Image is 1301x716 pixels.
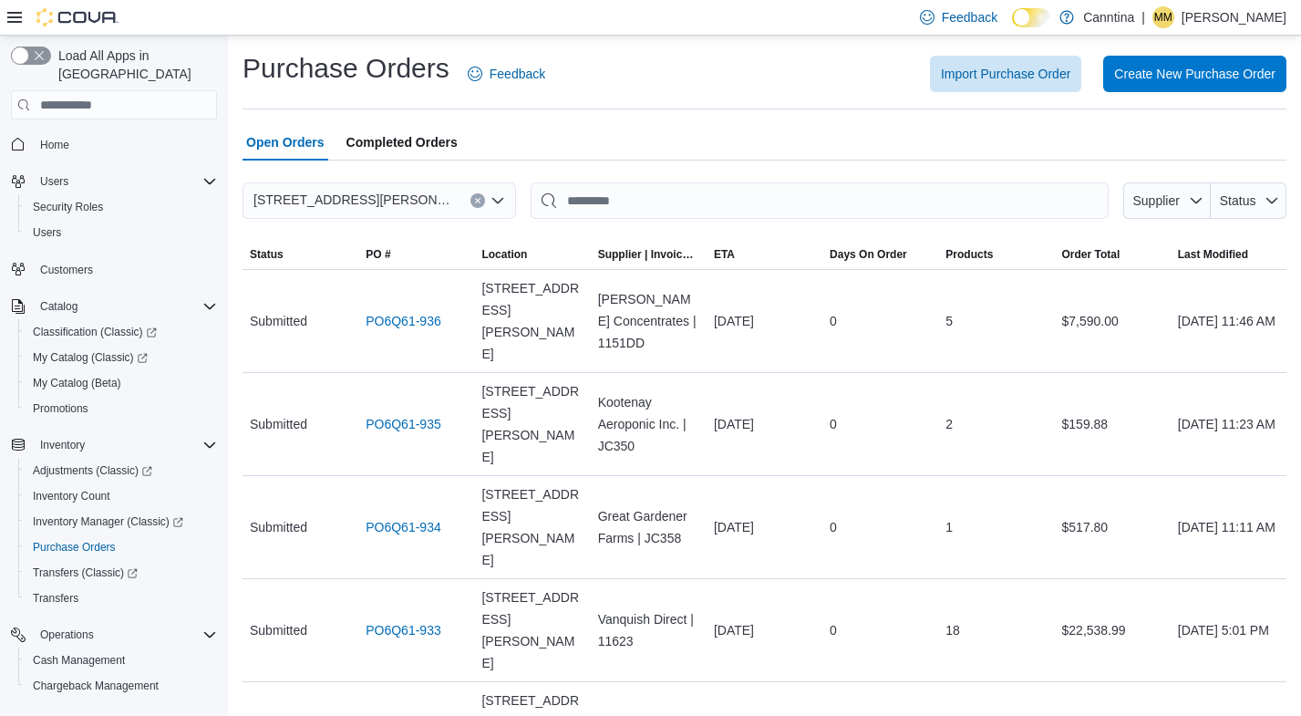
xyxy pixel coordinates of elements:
button: Products [938,240,1054,269]
span: Transfers (Classic) [26,562,217,584]
span: My Catalog (Beta) [26,372,217,394]
div: Morgan Meredith [1152,6,1174,28]
span: Submitted [250,310,307,332]
a: Transfers [26,587,86,609]
span: ETA [714,247,735,262]
span: Users [40,174,68,189]
a: Inventory Manager (Classic) [18,509,224,534]
span: Submitted [250,619,307,641]
span: Chargeback Management [33,679,159,693]
a: Chargeback Management [26,675,166,697]
span: Submitted [250,413,307,435]
button: Status [243,240,358,269]
div: [DATE] [707,406,822,442]
div: $7,590.00 [1055,303,1171,339]
span: Security Roles [33,200,103,214]
span: Catalog [33,296,217,317]
button: Promotions [18,396,224,421]
button: Location [474,240,590,269]
span: Customers [33,258,217,281]
span: Inventory [40,438,85,452]
a: Inventory Count [26,485,118,507]
span: Last Modified [1178,247,1248,262]
span: Operations [40,628,94,642]
span: 5 [945,310,953,332]
div: [DATE] [707,509,822,545]
span: MM [1154,6,1172,28]
button: Cash Management [18,648,224,673]
span: Completed Orders [346,124,458,161]
span: Order Total [1062,247,1120,262]
span: Cash Management [33,653,125,668]
div: [PERSON_NAME] Concentrates | 1151DD [591,281,707,361]
button: ETA [707,240,822,269]
div: Location [481,247,527,262]
span: Products [945,247,993,262]
span: [STREET_ADDRESS][PERSON_NAME] [253,189,452,211]
button: Transfers [18,586,224,611]
div: [DATE] 11:23 AM [1171,406,1286,442]
span: My Catalog (Beta) [33,376,121,390]
h1: Purchase Orders [243,50,449,87]
span: Inventory Manager (Classic) [33,514,183,529]
span: Import Purchase Order [941,65,1070,83]
a: Adjustments (Classic) [18,458,224,483]
span: Home [40,138,69,152]
a: PO6Q61-934 [366,516,441,538]
span: 0 [830,310,837,332]
span: Days On Order [830,247,907,262]
span: Feedback [942,8,997,26]
span: Catalog [40,299,77,314]
div: [DATE] [707,612,822,649]
a: PO6Q61-933 [366,619,441,641]
span: 18 [945,619,960,641]
a: Promotions [26,398,96,420]
span: Inventory Manager (Classic) [26,511,217,533]
span: Promotions [33,401,88,416]
span: Inventory Count [26,485,217,507]
span: My Catalog (Classic) [26,347,217,368]
a: Feedback [460,56,552,92]
button: Chargeback Management [18,673,224,699]
button: Open list of options [490,193,505,208]
button: Last Modified [1171,240,1286,269]
span: Promotions [26,398,217,420]
a: My Catalog (Beta) [26,372,129,394]
span: Cash Management [26,649,217,671]
span: Supplier [1133,193,1180,208]
button: Operations [4,622,224,648]
button: Inventory Count [18,483,224,509]
button: Clear input [470,193,485,208]
span: [STREET_ADDRESS][PERSON_NAME] [481,277,583,365]
span: Purchase Orders [33,540,116,555]
a: Home [33,134,77,156]
a: Transfers (Classic) [18,560,224,586]
span: Inventory Count [33,489,110,503]
a: PO6Q61-935 [366,413,441,435]
span: 0 [830,516,837,538]
button: PO # [358,240,474,269]
span: Operations [33,624,217,646]
span: Status [1220,193,1256,208]
div: [DATE] 5:01 PM [1171,612,1286,649]
a: PO6Q61-936 [366,310,441,332]
span: Submitted [250,516,307,538]
div: Vanquish Direct | 11623 [591,601,707,659]
a: My Catalog (Classic) [26,347,155,368]
button: Status [1211,182,1286,219]
a: Inventory Manager (Classic) [26,511,191,533]
img: Cova [36,8,119,26]
button: Users [18,220,224,245]
span: Create New Purchase Order [1114,65,1275,83]
span: [STREET_ADDRESS][PERSON_NAME] [481,586,583,674]
a: Classification (Classic) [26,321,164,343]
span: Open Orders [246,124,325,161]
button: Catalog [4,294,224,319]
span: Status [250,247,284,262]
span: Adjustments (Classic) [26,460,217,482]
input: Dark Mode [1012,8,1050,27]
span: Home [33,132,217,155]
button: Home [4,130,224,157]
a: Users [26,222,68,244]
